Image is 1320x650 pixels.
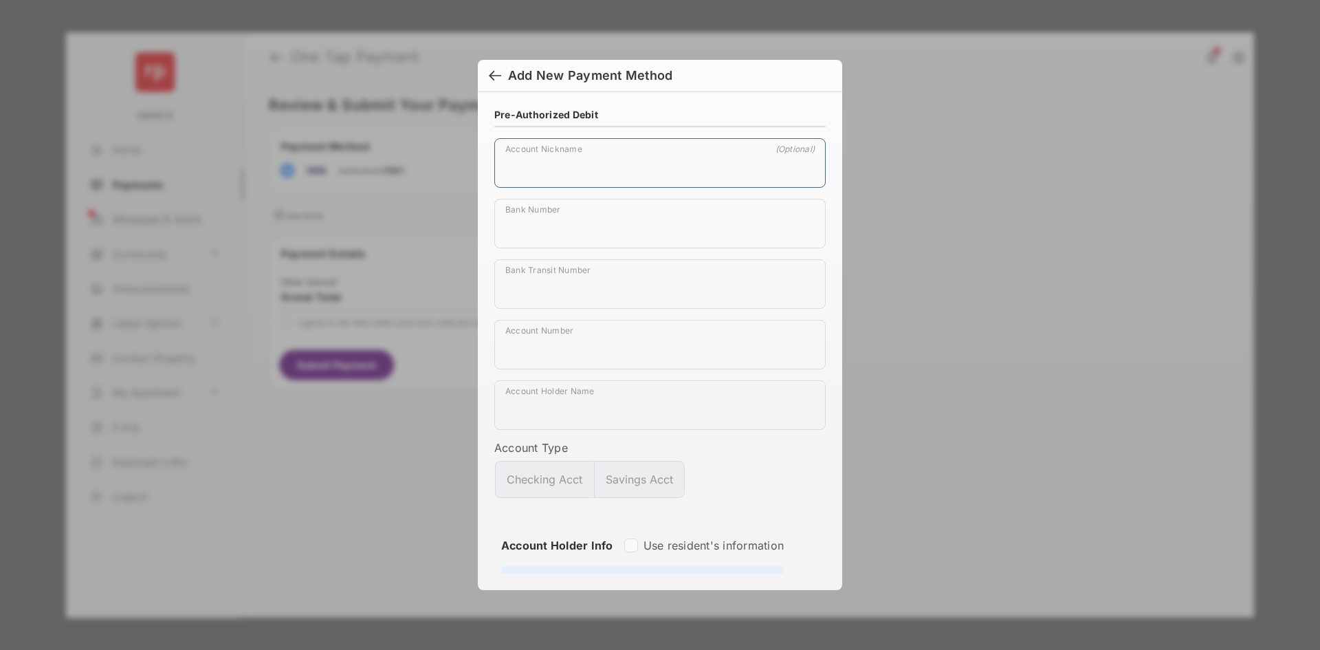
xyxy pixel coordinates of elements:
[495,461,594,498] button: Checking Acct
[594,461,685,498] button: Savings Acct
[501,539,613,577] strong: Account Holder Info
[643,539,784,552] label: Use resident's information
[494,441,826,455] label: Account Type
[508,68,672,83] div: Add New Payment Method
[494,109,598,120] h4: Pre-Authorized Debit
